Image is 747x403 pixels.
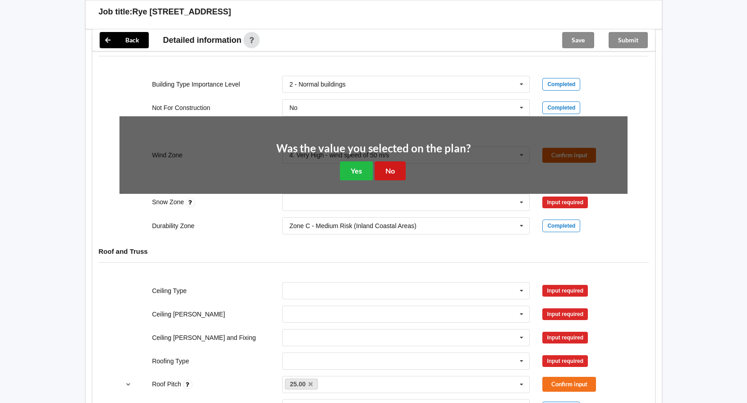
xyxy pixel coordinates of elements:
[119,376,137,393] button: reference-toggle
[289,81,346,87] div: 2 - Normal buildings
[100,32,149,48] button: Back
[542,308,588,320] div: Input required
[99,7,133,17] h3: Job title:
[99,247,649,256] h4: Roof and Truss
[375,161,406,180] button: No
[152,357,189,365] label: Roofing Type
[340,161,373,180] button: Yes
[152,380,183,388] label: Roof Pitch
[542,197,588,208] div: Input required
[542,220,580,232] div: Completed
[542,78,580,91] div: Completed
[152,198,186,206] label: Snow Zone
[276,142,471,156] h2: Was the value you selected on the plan?
[542,101,580,114] div: Completed
[289,223,417,229] div: Zone C - Medium Risk (Inland Coastal Areas)
[152,311,225,318] label: Ceiling [PERSON_NAME]
[163,36,242,44] span: Detailed information
[152,222,194,229] label: Durability Zone
[152,81,240,88] label: Building Type Importance Level
[542,332,588,343] div: Input required
[152,104,210,111] label: Not For Construction
[152,334,256,341] label: Ceiling [PERSON_NAME] and Fixing
[289,105,298,111] div: No
[542,285,588,297] div: Input required
[152,287,187,294] label: Ceiling Type
[542,355,588,367] div: Input required
[133,7,231,17] h3: Rye [STREET_ADDRESS]
[542,377,596,392] button: Confirm input
[285,379,318,389] a: 25.00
